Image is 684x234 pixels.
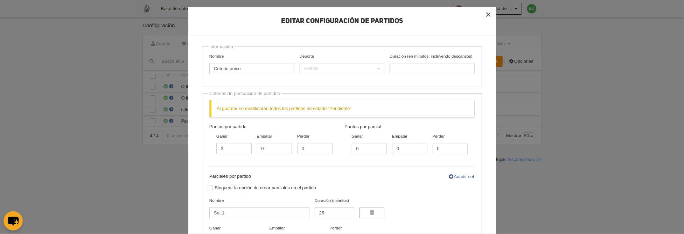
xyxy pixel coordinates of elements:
[209,207,309,218] input: Nombre
[352,143,387,154] input: Ganar
[304,65,377,72] span: voleibol
[300,53,385,74] label: Deporte
[345,124,475,133] div: Puntos por parcial
[257,143,292,154] input: Empatar
[297,143,333,154] input: Perder
[433,143,468,154] input: Perder
[297,133,333,154] label: Perder
[209,173,475,182] div: Parciales por partido
[188,17,496,36] h2: Editar configuración de partidos
[208,44,235,50] div: Información
[209,100,475,117] div: Al guardar se modificarán todos los partidos en estado “Pendiente”
[433,133,468,154] label: Perder
[209,124,340,133] div: Puntos por partido
[208,90,281,97] div: Criterios de puntuación de partidos
[392,143,427,154] input: Empatar
[352,133,387,154] label: Ganar
[209,197,309,218] label: Nombre
[315,197,355,218] label: Duración (minutos)
[392,133,427,154] label: Empatar
[207,182,477,191] label: Bloquear la opción de crear parciales en el partido
[390,63,475,74] input: Duración (en minutos, incluyendo descansos)
[216,143,252,154] input: Ganar
[209,53,294,74] label: Nombre
[257,133,292,154] label: Empatar
[4,211,23,231] button: chat-button
[300,63,385,74] button: Deporte
[209,63,294,74] input: Nombre
[315,207,355,218] input: Duración (minutos)
[481,7,496,22] button: ×
[216,133,252,154] label: Ganar
[448,173,475,180] a: Añadir set
[390,53,475,74] label: Duración (en minutos, incluyendo descansos)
